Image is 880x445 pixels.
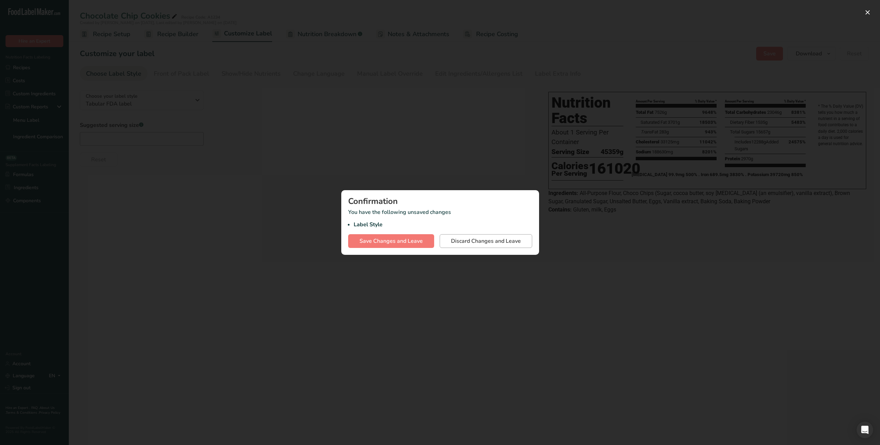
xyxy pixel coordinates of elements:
[440,234,532,248] button: Discard Changes and Leave
[354,220,532,229] li: Label Style
[348,234,434,248] button: Save Changes and Leave
[359,237,423,245] span: Save Changes and Leave
[348,208,532,229] p: You have the following unsaved changes
[857,422,873,438] div: Open Intercom Messenger
[451,237,521,245] span: Discard Changes and Leave
[348,197,532,205] div: Confirmation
